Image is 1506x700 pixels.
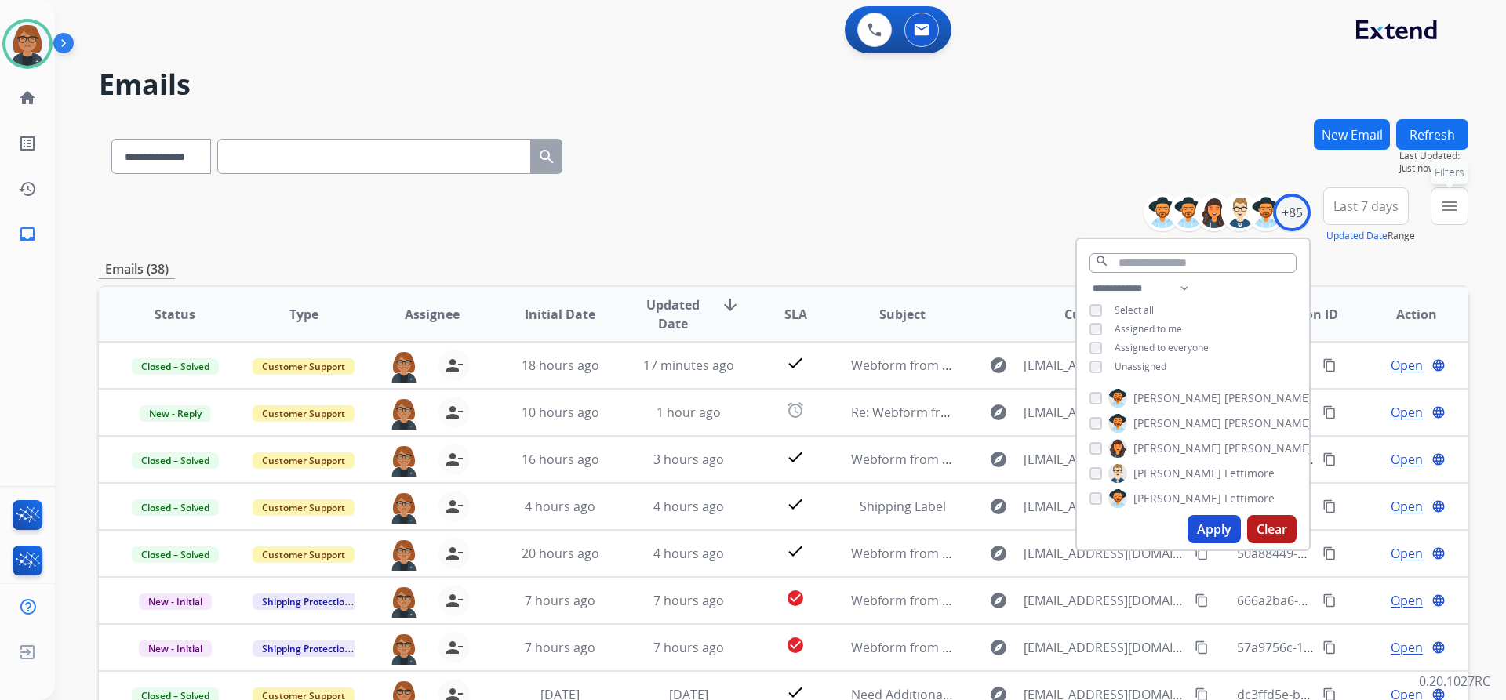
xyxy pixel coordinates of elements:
span: Open [1391,497,1423,516]
button: Filters [1431,187,1468,225]
span: 4 hours ago [653,498,724,515]
mat-icon: explore [989,638,1008,657]
span: [PERSON_NAME] [1133,466,1221,481]
span: [EMAIL_ADDRESS][DOMAIN_NAME] [1024,638,1185,657]
mat-icon: check [786,495,805,513]
span: New - Reply [140,405,211,422]
span: Open [1391,450,1423,469]
span: Just now [1399,162,1468,175]
span: Closed – Solved [132,499,219,516]
span: Status [155,305,195,324]
mat-icon: explore [989,356,1008,375]
mat-icon: search [537,147,556,166]
span: Type [289,305,318,324]
mat-icon: language [1431,546,1446,560]
mat-icon: check [786,448,805,466]
span: 3 hours ago [653,451,724,468]
mat-icon: search [1095,254,1109,268]
span: Webform from [EMAIL_ADDRESS][DOMAIN_NAME] on [DATE] [851,451,1206,468]
span: Open [1391,403,1423,422]
span: [EMAIL_ADDRESS][DOMAIN_NAME] [1024,497,1185,516]
span: Open [1391,638,1423,657]
span: Select all [1115,303,1154,317]
mat-icon: person_remove [445,356,464,375]
mat-icon: language [1431,405,1446,419]
mat-icon: language [1431,452,1446,466]
span: Range [1326,229,1415,242]
span: Last Updated: [1399,150,1468,162]
mat-icon: content_copy [1322,499,1337,513]
span: [PERSON_NAME] [1133,441,1221,456]
button: Updated Date [1326,230,1388,242]
span: 7 hours ago [653,592,724,609]
mat-icon: home [18,89,37,107]
span: Webform from [EMAIL_ADDRESS][DOMAIN_NAME] on [DATE] [851,357,1206,374]
img: agent-avatar [388,491,420,524]
mat-icon: content_copy [1195,640,1209,655]
th: Action [1340,287,1468,342]
span: Shipping Protection [253,593,360,610]
span: [PERSON_NAME] [1224,415,1312,431]
span: Webform from [EMAIL_ADDRESS][DOMAIN_NAME] on [DATE] [851,545,1206,562]
mat-icon: check [786,354,805,372]
mat-icon: explore [989,497,1008,516]
mat-icon: content_copy [1322,452,1337,466]
span: 666a2ba6-3564-4f92-b016-82e94ba6674a [1237,592,1478,609]
span: [PERSON_NAME] [1133,415,1221,431]
mat-icon: person_remove [445,544,464,563]
span: 16 hours ago [522,451,599,468]
span: SLA [784,305,807,324]
span: Open [1391,591,1423,610]
p: Emails (38) [99,259,175,279]
span: Customer Support [253,452,355,469]
button: Refresh [1396,119,1468,150]
span: Assigned to everyone [1115,341,1209,354]
mat-icon: content_copy [1195,546,1209,560]
mat-icon: person_remove [445,403,464,422]
span: 50a88449-e0eb-442f-befd-6885c21de0f5 [1237,545,1471,562]
mat-icon: content_copy [1322,640,1337,655]
span: Customer Support [253,405,355,422]
span: [EMAIL_ADDRESS][DOMAIN_NAME] [1024,356,1185,375]
h2: Emails [99,69,1468,100]
mat-icon: person_remove [445,638,464,657]
span: [EMAIL_ADDRESS][DOMAIN_NAME] [1024,544,1185,563]
mat-icon: explore [989,450,1008,469]
span: Open [1391,544,1423,563]
span: Initial Date [525,305,595,324]
img: avatar [5,22,49,66]
span: Shipping Protection [253,640,360,657]
span: Filters [1435,165,1464,180]
img: agent-avatar [388,585,420,618]
mat-icon: explore [989,591,1008,610]
img: agent-avatar [388,397,420,430]
span: [EMAIL_ADDRESS][DOMAIN_NAME] [1024,403,1185,422]
span: Assigned to me [1115,322,1182,335]
span: 7 hours ago [653,639,724,656]
button: New Email [1314,119,1390,150]
span: Closed – Solved [132,358,219,375]
span: New - Initial [139,640,212,657]
mat-icon: content_copy [1322,358,1337,372]
span: 7 hours ago [525,592,595,609]
mat-icon: content_copy [1195,593,1209,608]
span: 20 hours ago [522,545,599,562]
span: [PERSON_NAME] [1133,390,1221,406]
span: [PERSON_NAME] [1133,491,1221,506]
span: Closed – Solved [132,452,219,469]
mat-icon: content_copy [1322,405,1337,419]
span: Lettimore [1224,466,1275,481]
mat-icon: inbox [18,225,37,244]
mat-icon: arrow_downward [721,296,740,314]
img: agent-avatar [388,444,420,477]
mat-icon: language [1431,499,1446,513]
span: Unassigned [1115,360,1166,373]
mat-icon: menu [1440,197,1459,216]
span: 57a9756c-1f50-48e9-9d5f-ceefaba859b8 [1237,639,1470,656]
span: [EMAIL_ADDRESS][DOMAIN_NAME] [1024,450,1185,469]
span: [PERSON_NAME] [1224,441,1312,456]
span: 7 hours ago [525,639,595,656]
span: Last 7 days [1333,203,1399,209]
mat-icon: person_remove [445,497,464,516]
span: 18 hours ago [522,357,599,374]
